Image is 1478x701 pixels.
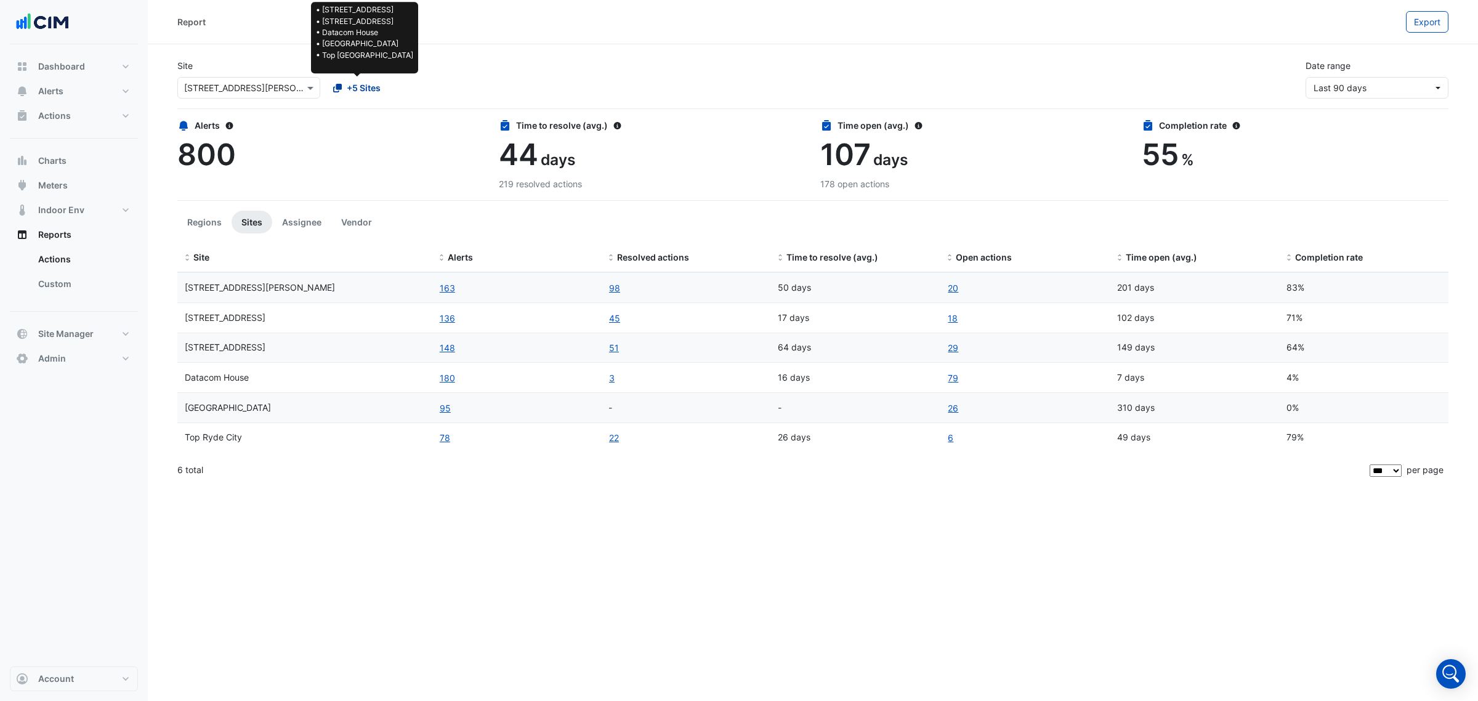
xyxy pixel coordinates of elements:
[1406,11,1448,33] button: Export
[16,110,28,122] app-icon: Actions
[185,432,242,442] span: Top Ryde City
[820,177,1127,190] div: 178 open actions
[820,119,1127,132] div: Time open (avg.)
[1181,150,1194,169] span: %
[956,252,1012,262] span: Open actions
[1436,659,1466,689] div: Open Intercom Messenger
[439,311,456,325] button: 136
[316,16,413,27] li: • [STREET_ADDRESS]
[38,179,68,192] span: Meters
[439,371,456,385] button: 180
[439,401,451,415] button: 95
[38,352,66,365] span: Admin
[947,401,959,415] a: 26
[778,281,932,295] div: 50 days
[541,150,575,169] span: days
[185,372,249,383] span: Datacom House
[10,322,138,346] button: Site Manager
[16,352,28,365] app-icon: Admin
[608,341,620,355] a: 51
[16,155,28,167] app-icon: Charts
[185,402,271,413] span: Greensborough Plaza
[778,431,932,445] div: 26 days
[439,431,451,445] button: 78
[778,341,932,355] div: 64 days
[1286,401,1441,415] div: 0%
[177,119,484,132] div: Alerts
[448,252,473,262] span: Alerts
[10,103,138,128] button: Actions
[1142,119,1448,132] div: Completion rate
[10,667,138,691] button: Account
[16,328,28,340] app-icon: Site Manager
[232,211,272,233] button: Sites
[316,4,413,15] li: • [STREET_ADDRESS]
[38,673,74,685] span: Account
[778,401,932,415] div: -
[1117,371,1272,385] div: 7 days
[1306,77,1448,99] button: Last 90 days
[1286,431,1441,445] div: 79%
[10,198,138,222] button: Indoor Env
[177,136,236,172] span: 800
[347,81,381,94] span: +5 Sites
[38,110,71,122] span: Actions
[1314,83,1367,93] span: 18 Jun 25 - 16 Sep 25
[1414,17,1440,27] span: Export
[778,371,932,385] div: 16 days
[316,50,413,61] li: • Top [GEOGRAPHIC_DATA]
[820,136,871,172] span: 107
[177,59,193,72] label: Site
[439,341,456,355] button: 148
[15,10,70,34] img: Company Logo
[10,173,138,198] button: Meters
[16,85,28,97] app-icon: Alerts
[16,60,28,73] app-icon: Dashboard
[272,211,331,233] button: Assignee
[177,211,232,233] button: Regions
[193,252,209,262] span: Site
[608,401,763,415] div: -
[316,27,413,38] li: • Datacom House
[1117,401,1272,415] div: 310 days
[1286,311,1441,325] div: 71%
[1295,252,1363,262] span: Completion rate
[1286,251,1441,265] div: Completion (%) = Resolved Actions / (Resolved Actions + Open Actions)
[325,77,389,99] button: +5 Sites
[1117,281,1272,295] div: 201 days
[10,54,138,79] button: Dashboard
[16,179,28,192] app-icon: Meters
[947,341,959,355] a: 29
[185,312,265,323] span: 1 York Street
[1306,59,1351,72] label: Date range
[1142,136,1179,172] span: 55
[499,136,538,172] span: 44
[28,247,138,272] a: Actions
[608,371,615,385] a: 3
[28,272,138,296] a: Custom
[316,39,413,50] li: • [GEOGRAPHIC_DATA]
[1286,371,1441,385] div: 4%
[16,204,28,216] app-icon: Indoor Env
[10,148,138,173] button: Charts
[1117,431,1272,445] div: 49 days
[185,282,335,293] span: 69 Ann Street
[786,252,878,262] span: Time to resolve (avg.)
[177,15,206,28] div: Report
[499,119,806,132] div: Time to resolve (avg.)
[16,229,28,241] app-icon: Reports
[1117,311,1272,325] div: 102 days
[499,177,806,190] div: 219 resolved actions
[1286,281,1441,295] div: 83%
[38,229,71,241] span: Reports
[331,211,382,233] button: Vendor
[177,455,1367,485] div: 6 total
[873,150,908,169] span: days
[947,431,954,445] a: 6
[947,281,959,295] a: 20
[38,204,84,216] span: Indoor Env
[947,311,958,325] a: 18
[778,311,932,325] div: 17 days
[608,311,621,325] a: 45
[10,346,138,371] button: Admin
